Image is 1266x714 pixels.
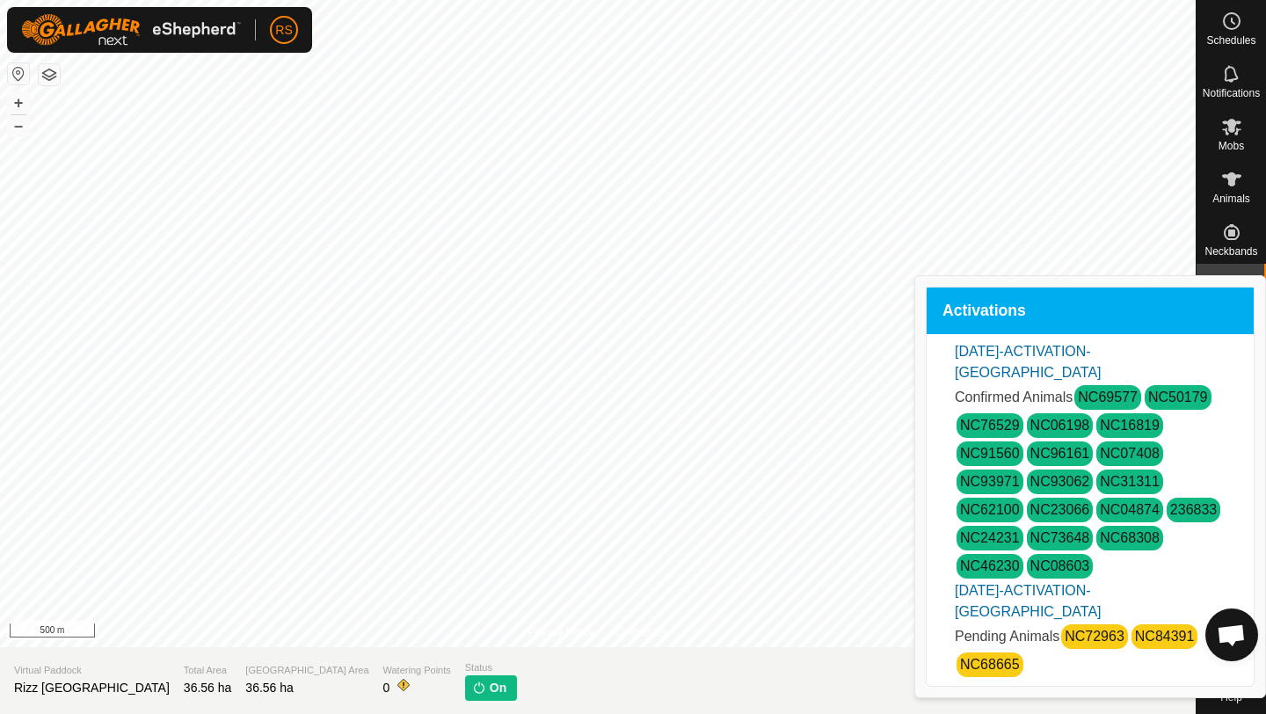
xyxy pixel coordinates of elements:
[528,624,594,640] a: Privacy Policy
[955,344,1102,380] a: [DATE]-ACTIVATION-[GEOGRAPHIC_DATA]
[1220,692,1242,703] span: Help
[184,681,232,695] span: 36.56 ha
[275,21,292,40] span: RS
[1205,608,1258,661] a: Open chat
[465,660,517,675] span: Status
[960,558,1020,573] a: NC46230
[1078,390,1138,404] a: NC69577
[960,502,1020,517] a: NC62100
[960,530,1020,545] a: NC24231
[39,64,60,85] button: Map Layers
[1030,530,1090,545] a: NC73648
[1206,35,1255,46] span: Schedules
[1030,558,1090,573] a: NC08603
[1030,446,1090,461] a: NC96161
[960,446,1020,461] a: NC91560
[184,663,232,678] span: Total Area
[1204,246,1257,257] span: Neckbands
[942,303,1026,319] span: Activations
[1135,629,1195,644] a: NC84391
[21,14,241,46] img: Gallagher Logo
[955,629,1059,644] span: Pending Animals
[1100,474,1160,489] a: NC31311
[1203,88,1260,98] span: Notifications
[960,418,1020,433] a: NC76529
[8,115,29,136] button: –
[1100,418,1160,433] a: NC16819
[14,681,170,695] span: Rizz [GEOGRAPHIC_DATA]
[383,681,390,695] span: 0
[1100,530,1160,545] a: NC68308
[1065,629,1124,644] a: NC72963
[490,679,506,697] span: On
[1030,502,1090,517] a: NC23066
[1100,502,1160,517] a: NC04874
[383,663,451,678] span: Watering Points
[960,657,1020,672] a: NC68665
[1030,474,1090,489] a: NC93062
[615,624,667,640] a: Contact Us
[14,663,170,678] span: Virtual Paddock
[8,63,29,84] button: Reset Map
[960,474,1020,489] a: NC93971
[472,681,486,695] img: turn-on
[1170,502,1217,517] a: 236833
[1212,193,1250,204] span: Animals
[1100,446,1160,461] a: NC07408
[245,681,294,695] span: 36.56 ha
[245,663,368,678] span: [GEOGRAPHIC_DATA] Area
[1148,390,1208,404] a: NC50179
[955,390,1073,404] span: Confirmed Animals
[1219,141,1244,151] span: Mobs
[955,583,1102,619] a: [DATE]-ACTIVATION-[GEOGRAPHIC_DATA]
[1030,418,1090,433] a: NC06198
[8,92,29,113] button: +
